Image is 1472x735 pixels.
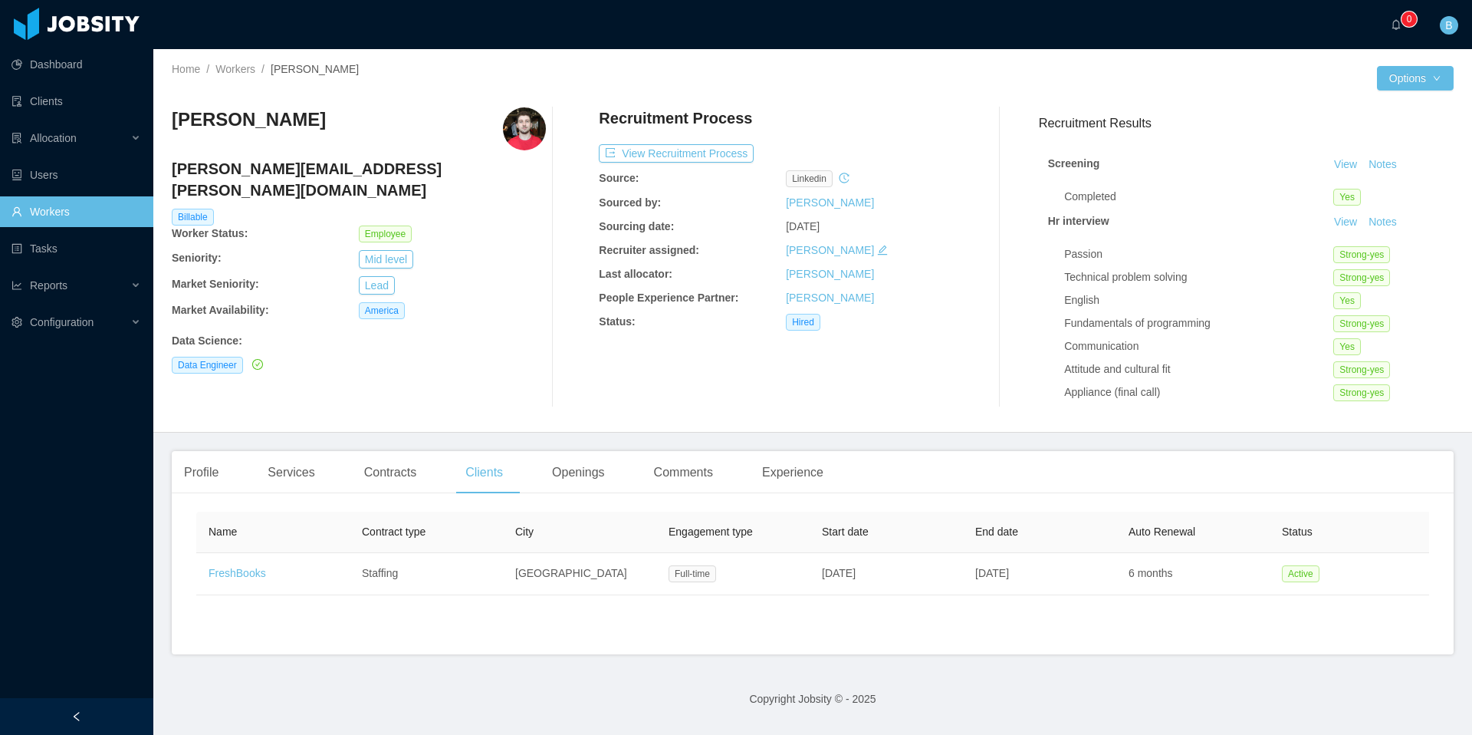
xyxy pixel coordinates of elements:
span: Strong-yes [1333,246,1390,263]
span: Yes [1333,338,1361,355]
a: FreshBooks [209,567,266,579]
div: Experience [750,451,836,494]
div: Passion [1064,246,1333,262]
h4: [PERSON_NAME][EMAIL_ADDRESS][PERSON_NAME][DOMAIN_NAME] [172,158,546,201]
b: Status: [599,315,635,328]
span: Active [1282,565,1319,582]
span: End date [975,526,1018,538]
span: Staffing [362,567,398,579]
span: Hired [786,314,820,331]
span: Name [209,526,237,538]
div: Attitude and cultural fit [1064,361,1333,377]
b: Data Science : [172,335,242,347]
b: Worker Status: [172,227,248,239]
button: Notes [1362,156,1403,174]
div: Completed [1064,189,1333,205]
a: [PERSON_NAME] [786,268,874,280]
i: icon: edit [877,245,888,255]
i: icon: solution [11,133,22,143]
a: View [1329,158,1362,170]
span: Yes [1333,189,1361,206]
i: icon: bell [1391,19,1401,30]
div: Appliance (final call) [1064,384,1333,400]
span: Employee [359,226,412,242]
span: Configuration [30,316,94,328]
sup: 0 [1401,12,1417,27]
span: / [206,63,209,75]
a: icon: userWorkers [11,196,141,227]
div: Fundamentals of programming [1064,315,1333,331]
button: Optionsicon: down [1377,66,1454,91]
span: Strong-yes [1333,269,1390,286]
div: Openings [540,451,617,494]
a: icon: check-circle [249,358,263,371]
span: Strong-yes [1333,315,1390,332]
a: icon: profileTasks [11,233,141,264]
b: Market Availability: [172,304,269,316]
span: Strong-yes [1333,361,1390,378]
span: Status [1282,526,1313,538]
span: Full-time [669,565,716,582]
h4: Recruitment Process [599,107,752,129]
b: Sourced by: [599,196,661,209]
span: Yes [1333,292,1361,309]
strong: Screening [1048,157,1100,170]
i: icon: history [839,173,849,183]
span: Start date [822,526,869,538]
h3: Recruitment Results [1039,114,1454,133]
span: Engagement type [669,526,753,538]
a: View [1329,216,1362,228]
b: Sourcing date: [599,220,674,232]
span: [DATE] [975,567,1009,579]
button: Notes [1362,213,1403,232]
span: B [1445,16,1452,35]
div: Profile [172,451,231,494]
a: Workers [215,63,255,75]
span: Auto Renewal [1129,526,1195,538]
span: [PERSON_NAME] [271,63,359,75]
span: Billable [172,209,214,226]
a: [PERSON_NAME] [786,196,874,209]
span: [DATE] [786,220,820,232]
span: [DATE] [822,567,856,579]
a: icon: pie-chartDashboard [11,49,141,80]
div: Clients [453,451,515,494]
button: Lead [359,276,395,295]
b: Market Seniority: [172,278,259,290]
a: [PERSON_NAME] [786,292,874,304]
span: Data Engineer [172,357,243,374]
button: icon: exportView Recruitment Process [599,144,754,163]
i: icon: line-chart [11,280,22,291]
span: Reports [30,279,67,292]
i: icon: setting [11,317,22,328]
b: Seniority: [172,252,222,264]
span: Allocation [30,132,77,144]
b: Recruiter assigned: [599,244,699,256]
a: Home [172,63,200,75]
div: Communication [1064,338,1333,354]
span: America [359,302,405,319]
a: icon: exportView Recruitment Process [599,147,754,160]
div: Comments [642,451,725,494]
span: linkedin [786,170,833,187]
div: Services [255,451,327,494]
td: [GEOGRAPHIC_DATA] [503,553,656,595]
b: Last allocator: [599,268,672,280]
img: dcb53557-26da-4b33-bcfb-5f3ded0138b2_664cf8d2c0e71-400w.png [503,107,546,150]
td: 6 months [1116,553,1270,595]
button: Mid level [359,250,413,269]
div: Contracts [352,451,429,494]
span: / [261,63,264,75]
a: icon: auditClients [11,86,141,117]
b: People Experience Partner: [599,292,738,304]
span: Strong-yes [1333,384,1390,401]
span: City [515,526,534,538]
span: Contract type [362,526,426,538]
div: Technical problem solving [1064,269,1333,285]
strong: Hr interview [1048,215,1109,227]
h3: [PERSON_NAME] [172,107,326,132]
i: icon: check-circle [252,359,263,370]
div: English [1064,292,1333,308]
b: Source: [599,172,639,184]
a: icon: robotUsers [11,160,141,190]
